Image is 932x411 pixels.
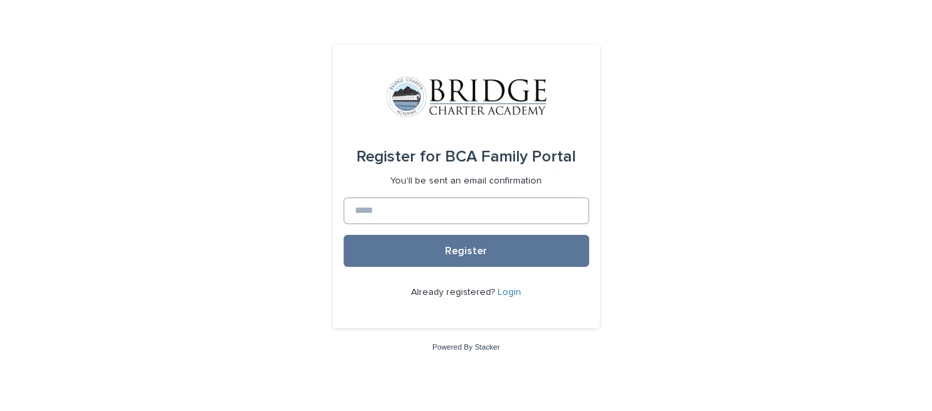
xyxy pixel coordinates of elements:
div: BCA Family Portal [356,138,576,175]
span: Register [445,246,487,256]
span: Register for [356,149,441,165]
button: Register [344,235,589,267]
p: You'll be sent an email confirmation [390,175,542,187]
a: Powered By Stacker [432,343,500,351]
img: V1C1m3IdTEidaUdm9Hs0 [386,77,546,117]
a: Login [498,288,521,297]
span: Already registered? [411,288,498,297]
